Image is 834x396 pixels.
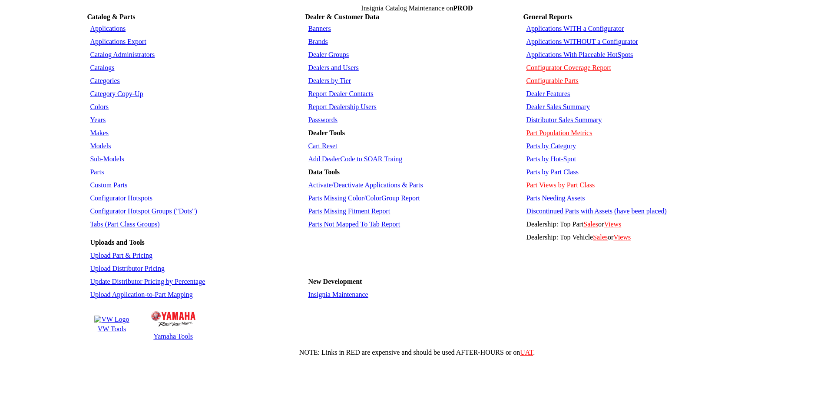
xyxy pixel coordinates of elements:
a: Applications Export [90,38,146,45]
a: Part Population Metrics [526,129,592,136]
img: Yamaha Logo [151,311,195,326]
a: Dealer Features [526,90,570,97]
div: NOTE: Links in RED are expensive and should be used AFTER-HOURS or on . [3,349,831,356]
a: Makes [90,129,109,136]
b: Dealer & Customer Data [305,13,379,20]
a: Dealer Groups [308,51,349,58]
a: Category Copy-Up [90,90,143,97]
b: New Development [308,278,362,285]
td: Insignia Catalog Maintenance on [87,4,747,12]
a: Distributor Sales Summary [526,116,602,123]
span: PROD [453,4,473,12]
td: Yamaha Tools [151,332,196,341]
a: Dealers and Users [308,64,358,71]
b: Uploads and Tools [90,239,144,246]
a: Configurable Parts [526,77,578,84]
a: Parts Missing Fitment Report [308,207,390,215]
a: Dealers by Tier [308,77,351,84]
a: Colors [90,103,109,110]
td: Dealership: Top Part or [524,218,746,230]
a: Parts Not Mapped To Tab Report [308,220,400,228]
a: Views [604,220,621,228]
a: Tabs (Part Class Groups) [90,220,159,228]
a: Yamaha Logo Yamaha Tools [150,307,197,342]
a: Configurator Hotspots [90,194,152,202]
a: Applications With Placeable HotSpots [526,51,633,58]
a: Upload Distributor Pricing [90,265,165,272]
a: Dealer Sales Summary [526,103,590,110]
a: Custom Parts [90,181,127,189]
a: Add DealerCode to SOAR Traing [308,155,402,163]
a: Parts [90,168,104,176]
a: Sales [593,233,608,241]
b: General Reports [523,13,572,20]
a: Part Views by Part Class [526,181,595,189]
a: Applications WITHOUT a Configurator [526,38,638,45]
a: Views [613,233,631,241]
a: Categories [90,77,119,84]
a: Parts Needing Assets [526,194,585,202]
a: Parts Missing Color/ColorGroup Report [308,194,420,202]
b: Dealer Tools [308,129,345,136]
a: Brands [308,38,328,45]
a: Applications [90,25,126,32]
b: Data Tools [308,168,339,176]
td: VW Tools [94,325,129,333]
a: Report Dealership Users [308,103,376,110]
a: UAT [520,349,533,356]
a: Insignia Maintenance [308,291,368,298]
a: Catalogs [90,64,114,71]
td: Dealership: Top Vehicle or [524,231,746,243]
b: Catalog & Parts [87,13,135,20]
a: Report Dealer Contacts [308,90,373,97]
a: VW Logo VW Tools [93,314,130,334]
a: Parts by Part Class [526,168,578,176]
a: Update Distributor Pricing by Percentage [90,278,205,285]
a: Years [90,116,106,123]
a: Parts by Hot-Spot [526,155,576,163]
a: Configurator Hotspot Groups ("Dots") [90,207,197,215]
a: Applications WITH a Configurator [526,25,624,32]
a: Passwords [308,116,338,123]
a: Upload Part & Pricing [90,252,152,259]
a: Models [90,142,111,150]
a: Configurator Coverage Report [526,64,611,71]
a: Banners [308,25,331,32]
a: Discontinued Parts with Assets (have been placed) [526,207,666,215]
a: Catalog Administrators [90,51,155,58]
a: Sub-Models [90,155,124,163]
a: Sales [583,220,598,228]
img: VW Logo [94,316,129,323]
a: Upload Application-to-Part Mapping [90,291,192,298]
a: Parts by Category [526,142,576,150]
a: Activate/Deactivate Applications & Parts [308,181,423,189]
a: Cart Reset [308,142,337,150]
